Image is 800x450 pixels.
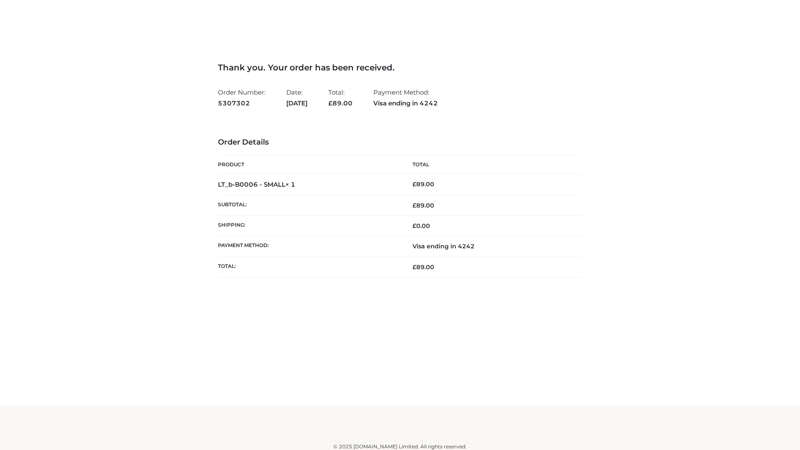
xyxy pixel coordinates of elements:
th: Total [400,155,582,174]
li: Order Number: [218,85,265,110]
li: Total: [328,85,352,110]
h3: Thank you. Your order has been received. [218,62,582,72]
span: 89.00 [412,202,434,209]
li: Date: [286,85,307,110]
span: £ [328,99,332,107]
th: Subtotal: [218,195,400,215]
strong: LT_b-B0006 - SMALL [218,180,295,188]
td: Visa ending in 4242 [400,236,582,257]
strong: [DATE] [286,98,307,109]
h3: Order Details [218,138,582,147]
bdi: 89.00 [412,180,434,188]
th: Payment method: [218,236,400,257]
span: £ [412,180,416,188]
bdi: 0.00 [412,222,430,230]
span: 89.00 [328,99,352,107]
span: 89.00 [412,263,434,271]
strong: Visa ending in 4242 [373,98,438,109]
span: £ [412,222,416,230]
th: Shipping: [218,216,400,236]
th: Total: [218,257,400,277]
span: £ [412,202,416,209]
strong: 5307302 [218,98,265,109]
th: Product [218,155,400,174]
span: £ [412,263,416,271]
strong: × 1 [285,180,295,188]
li: Payment Method: [373,85,438,110]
